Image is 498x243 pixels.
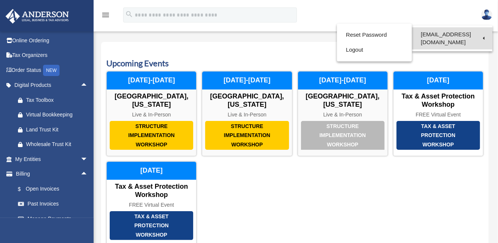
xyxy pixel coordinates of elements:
[107,202,196,208] div: FREE Virtual Event
[3,9,71,24] img: Anderson Advisors Platinum Portal
[10,137,99,152] a: Wholesale Trust Kit
[10,211,99,226] a: Manage Payments
[110,121,193,150] div: Structure Implementation Workshop
[394,112,483,118] div: FREE Virtual Event
[298,112,388,118] div: Live & In-Person
[393,71,483,156] a: Tax & Asset Protection Workshop Tax & Asset Protection Workshop FREE Virtual Event [DATE]
[205,121,289,150] div: Structure Implementation Workshop
[81,78,95,93] span: arrow_drop_up
[101,10,110,19] i: menu
[298,71,388,156] a: Structure Implementation Workshop [GEOGRAPHIC_DATA], [US_STATE] Live & In-Person [DATE]-[DATE]
[298,92,388,109] div: [GEOGRAPHIC_DATA], [US_STATE]
[202,72,292,89] div: [DATE]-[DATE]
[10,92,99,107] a: Tax Toolbox
[5,63,99,78] a: Order StatusNEW
[298,72,388,89] div: [DATE]-[DATE]
[125,10,133,18] i: search
[337,27,412,43] a: Reset Password
[5,33,99,48] a: Online Ordering
[22,185,26,194] span: $
[110,211,193,240] div: Tax & Asset Protection Workshop
[301,121,385,150] div: Structure Implementation Workshop
[202,92,292,109] div: [GEOGRAPHIC_DATA], [US_STATE]
[202,112,292,118] div: Live & In-Person
[394,72,483,89] div: [DATE]
[26,110,90,119] div: Virtual Bookkeeping
[107,183,196,199] div: Tax & Asset Protection Workshop
[412,27,492,49] a: [EMAIL_ADDRESS][DOMAIN_NAME]
[107,112,196,118] div: Live & In-Person
[106,71,197,156] a: Structure Implementation Workshop [GEOGRAPHIC_DATA], [US_STATE] Live & In-Person [DATE]-[DATE]
[5,152,99,167] a: My Entitiesarrow_drop_down
[397,121,480,150] div: Tax & Asset Protection Workshop
[26,95,90,105] div: Tax Toolbox
[10,107,99,122] a: Virtual Bookkeeping
[43,65,60,76] div: NEW
[26,125,90,134] div: Land Trust Kit
[81,167,95,182] span: arrow_drop_up
[107,72,196,89] div: [DATE]-[DATE]
[107,92,196,109] div: [GEOGRAPHIC_DATA], [US_STATE]
[5,167,99,182] a: Billingarrow_drop_up
[81,152,95,167] span: arrow_drop_down
[10,181,99,197] a: $Open Invoices
[202,71,292,156] a: Structure Implementation Workshop [GEOGRAPHIC_DATA], [US_STATE] Live & In-Person [DATE]-[DATE]
[394,92,483,109] div: Tax & Asset Protection Workshop
[337,42,412,58] a: Logout
[10,197,99,212] a: Past Invoices
[5,48,99,63] a: Tax Organizers
[101,13,110,19] a: menu
[107,162,196,180] div: [DATE]
[5,78,99,93] a: Digital Productsarrow_drop_up
[481,9,492,20] img: User Pic
[10,122,99,137] a: Land Trust Kit
[26,140,90,149] div: Wholesale Trust Kit
[106,58,483,69] h3: Upcoming Events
